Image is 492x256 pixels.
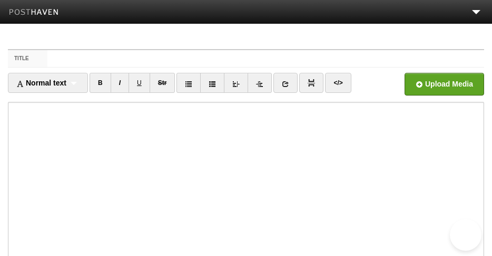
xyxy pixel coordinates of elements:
[8,50,47,67] label: Title
[325,73,351,93] a: </>
[111,73,129,93] a: I
[450,219,481,251] iframe: Help Scout Beacon - Open
[9,9,59,17] img: Posthaven-bar
[308,79,315,87] img: pagebreak-icon.png
[129,73,150,93] a: U
[90,73,111,93] a: B
[158,79,167,87] del: Str
[150,73,175,93] a: Str
[16,79,66,87] span: Normal text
